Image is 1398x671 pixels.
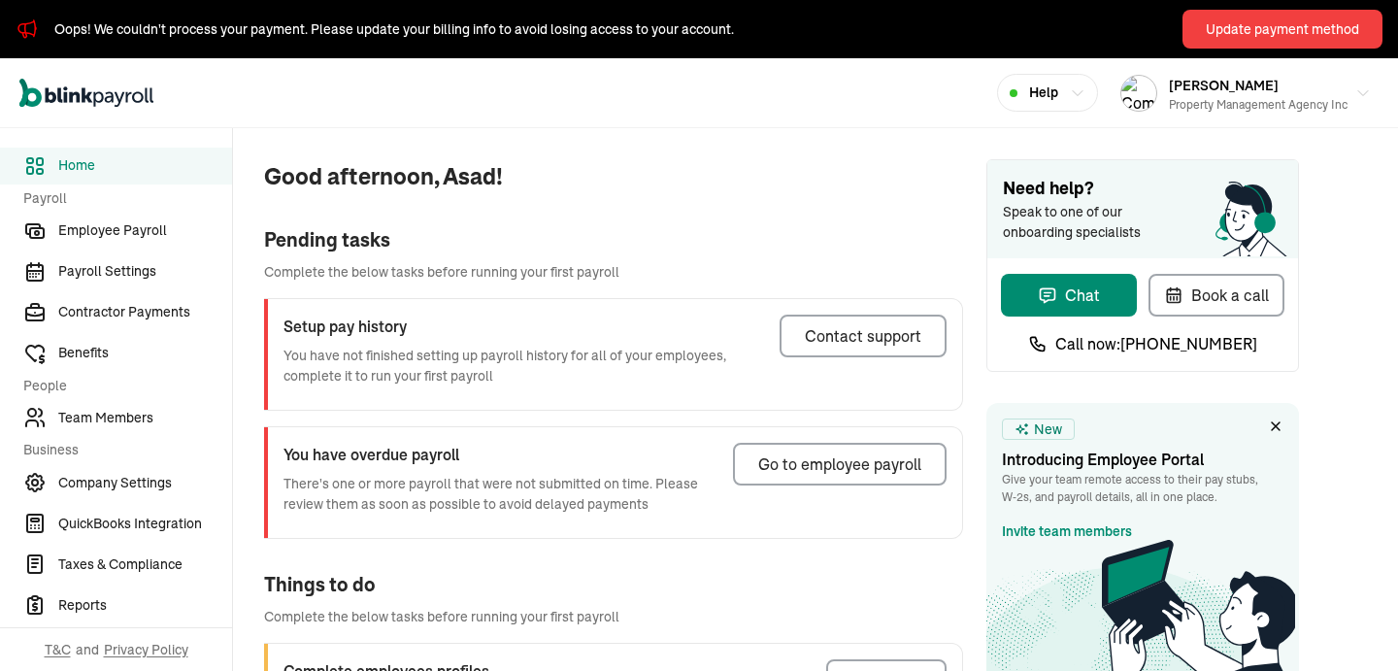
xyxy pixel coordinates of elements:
h3: Setup pay history [283,315,764,338]
span: Payroll Settings [58,261,232,282]
button: Go to employee payroll [733,443,947,486]
div: Contact support [805,324,921,348]
span: Privacy Policy [104,640,188,659]
div: Chat [1038,284,1100,307]
span: Need help? [1003,176,1282,202]
span: Team Members [58,408,232,428]
img: Company logo [1121,76,1156,111]
span: Company Settings [58,473,232,493]
div: Update payment method [1206,19,1359,40]
div: Go to employee payroll [758,453,921,476]
span: Reports [58,595,232,616]
h3: You have overdue payroll [283,443,717,466]
span: Complete the below tasks before running your first payroll [264,262,963,283]
span: Contractor Payments [58,302,232,322]
p: Give your team remote access to their pay stubs, W‑2s, and payroll details, all in one place. [1002,471,1283,506]
span: Good afternoon, Asad! [264,159,963,194]
div: Pending tasks [264,225,963,254]
div: Property Management Agency Inc [1169,96,1348,114]
p: You have not finished setting up payroll history for all of your employees, complete it to run yo... [283,346,764,386]
div: Book a call [1164,284,1269,307]
button: Update payment method [1182,10,1382,49]
button: Contact support [780,315,947,357]
span: Taxes & Compliance [58,554,232,575]
span: Call now: [PHONE_NUMBER] [1055,332,1257,355]
button: Book a call [1148,274,1284,317]
button: Help [997,74,1098,112]
iframe: Chat Widget [1065,461,1398,671]
span: Payroll [23,188,220,209]
span: Speak to one of our onboarding specialists [1003,202,1168,243]
span: QuickBooks Integration [58,514,232,534]
span: Business [23,440,220,460]
button: Chat [1001,274,1137,317]
div: Oops! We couldn't process your payment. Please update your billing info to avoid losing access to... [54,19,734,40]
span: Benefits [58,343,232,363]
p: There's one or more payroll that were not submitted on time. Please review them as soon as possib... [283,474,717,515]
span: [PERSON_NAME] [1169,77,1279,94]
span: Help [1029,83,1058,103]
div: Things to do [264,570,963,599]
span: New [1034,419,1062,440]
h3: Introducing Employee Portal [1002,448,1283,471]
span: Home [58,155,232,176]
span: T&C [45,640,71,659]
span: Employee Payroll [58,220,232,241]
span: Complete the below tasks before running your first payroll [264,607,963,627]
button: Company logo[PERSON_NAME]Property Management Agency Inc [1113,69,1379,117]
nav: Global [19,65,153,121]
span: People [23,376,220,396]
a: Invite team members [1002,521,1132,542]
